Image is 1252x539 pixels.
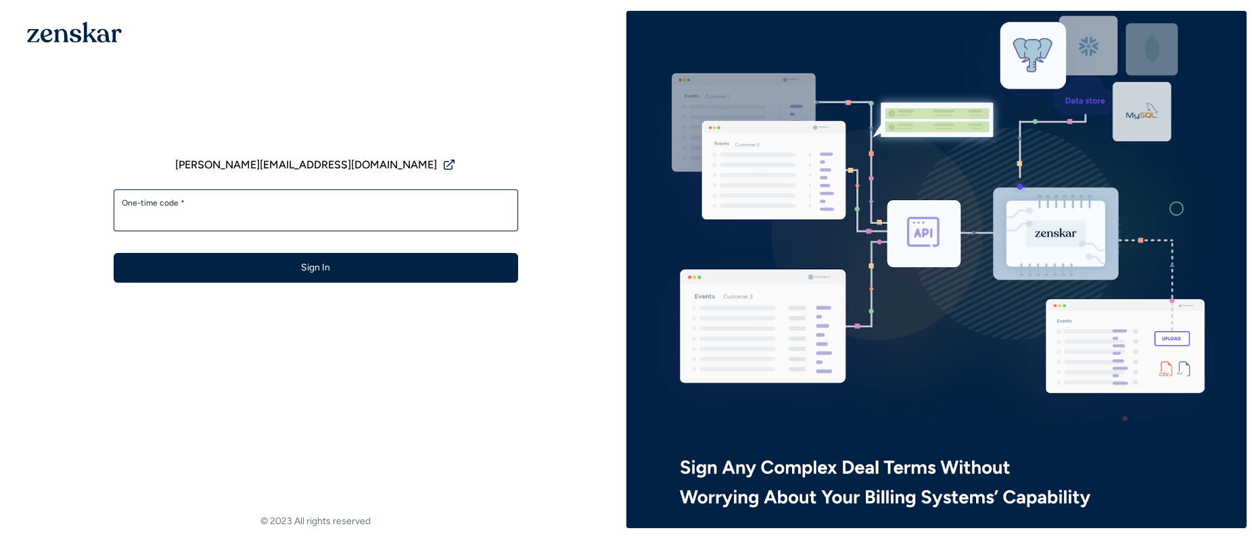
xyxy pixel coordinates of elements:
span: [PERSON_NAME][EMAIL_ADDRESS][DOMAIN_NAME] [175,157,437,173]
footer: © 2023 All rights reserved [5,515,626,528]
img: 1OGAJ2xQqyY4LXKgY66KYq0eOWRCkrZdAb3gUhuVAqdWPZE9SRJmCz+oDMSn4zDLXe31Ii730ItAGKgCKgCCgCikA4Av8PJUP... [27,22,122,43]
button: Sign In [114,253,518,283]
label: One-time code * [122,197,510,208]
